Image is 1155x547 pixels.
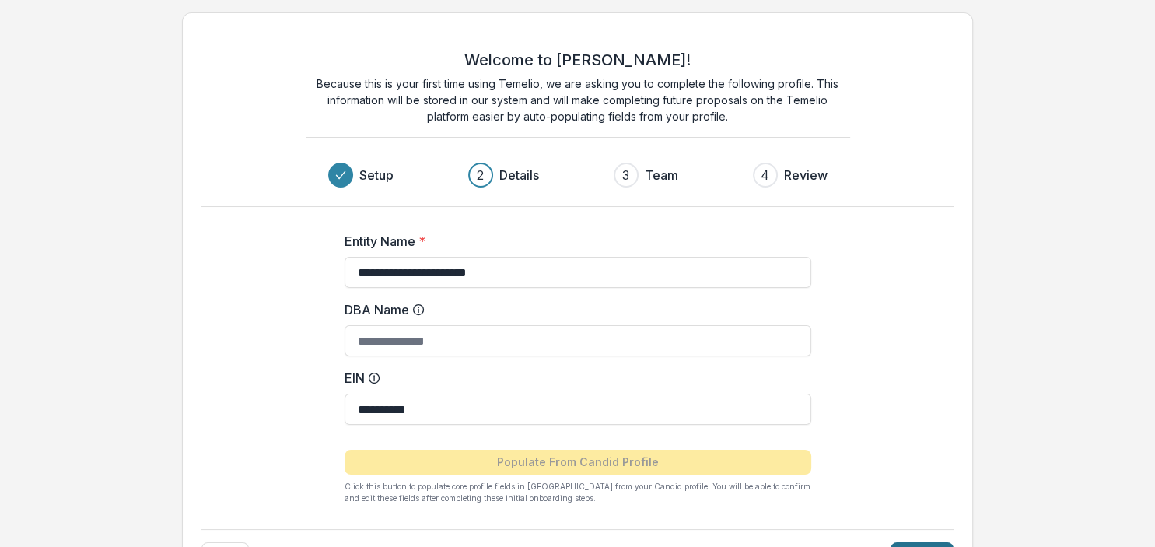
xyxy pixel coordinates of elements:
label: EIN [345,369,802,387]
div: 2 [477,166,484,184]
button: Populate From Candid Profile [345,450,811,475]
h3: Review [784,166,828,184]
div: Progress [328,163,828,188]
label: Entity Name [345,232,802,251]
label: DBA Name [345,300,802,319]
h3: Setup [359,166,394,184]
div: 4 [761,166,769,184]
h2: Welcome to [PERSON_NAME]! [464,51,691,69]
div: 3 [622,166,629,184]
h3: Details [499,166,539,184]
p: Click this button to populate core profile fields in [GEOGRAPHIC_DATA] from your Candid profile. ... [345,481,811,504]
h3: Team [645,166,678,184]
p: Because this is your first time using Temelio, we are asking you to complete the following profil... [306,75,850,124]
